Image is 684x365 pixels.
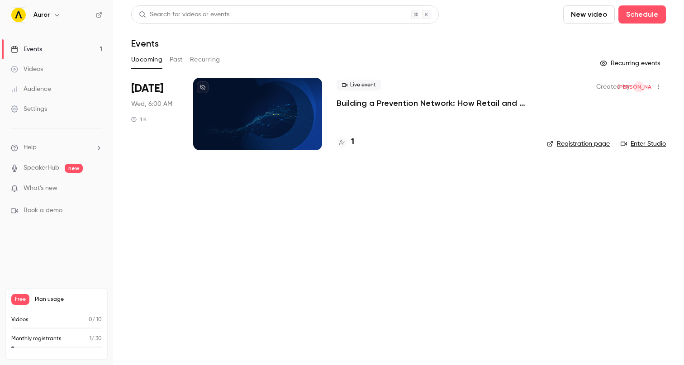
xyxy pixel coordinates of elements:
span: Live event [337,80,381,90]
span: Wed, 6:00 AM [131,100,172,109]
span: Plan usage [35,296,102,303]
h1: Events [131,38,159,49]
a: SpeakerHub [24,163,59,173]
div: Oct 21 Tue, 1:00 PM (America/New York) [131,78,179,150]
div: 1 h [131,116,147,123]
span: [DATE] [131,81,163,96]
a: Building a Prevention Network: How Retail and Law Enforcement Are Partnering to Stop Crime [337,98,532,109]
button: New video [563,5,615,24]
div: Events [11,45,42,54]
p: Monthly registrants [11,335,62,343]
button: Upcoming [131,52,162,67]
a: Registration page [547,139,610,148]
span: Created by [596,81,630,92]
div: Videos [11,65,43,74]
div: Audience [11,85,51,94]
span: Free [11,294,29,305]
span: [PERSON_NAME] [617,81,660,92]
button: Past [170,52,183,67]
span: new [65,164,83,173]
h4: 1 [351,136,354,148]
li: help-dropdown-opener [11,143,102,152]
p: / 10 [89,316,102,324]
a: Enter Studio [621,139,666,148]
div: Settings [11,104,47,114]
span: Help [24,143,37,152]
span: 1 [90,336,91,341]
button: Recurring events [596,56,666,71]
div: Search for videos or events [139,10,229,19]
span: What's new [24,184,57,193]
button: Schedule [618,5,666,24]
p: / 30 [90,335,102,343]
h6: Auror [33,10,50,19]
button: Recurring [190,52,220,67]
p: Videos [11,316,28,324]
img: Auror [11,8,26,22]
span: Jamie Orsbourn [633,81,644,92]
a: 1 [337,136,354,148]
span: 0 [89,317,92,322]
span: Book a demo [24,206,62,215]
